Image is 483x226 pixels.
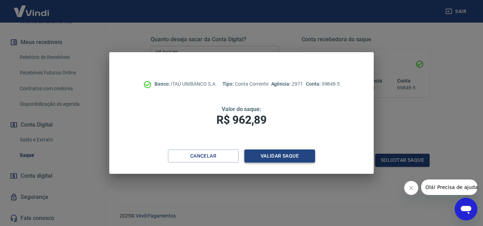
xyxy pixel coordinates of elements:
iframe: Mensagem da empresa [421,179,477,195]
span: Valor do saque: [222,106,261,112]
span: Conta: [306,81,322,87]
span: Agência: [271,81,292,87]
span: Tipo: [222,81,235,87]
button: Cancelar [168,149,239,163]
p: 2971 [271,80,303,88]
p: 99848-5 [306,80,340,88]
span: Banco: [155,81,171,87]
iframe: Fechar mensagem [404,181,418,195]
span: R$ 962,89 [216,113,267,127]
button: Validar saque [244,149,315,163]
span: Olá! Precisa de ajuda? [4,5,59,11]
p: ITAÚ UNIBANCO S.A. [155,80,217,88]
p: Conta Corrente [222,80,268,88]
iframe: Botão para abrir a janela de mensagens [455,198,477,220]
